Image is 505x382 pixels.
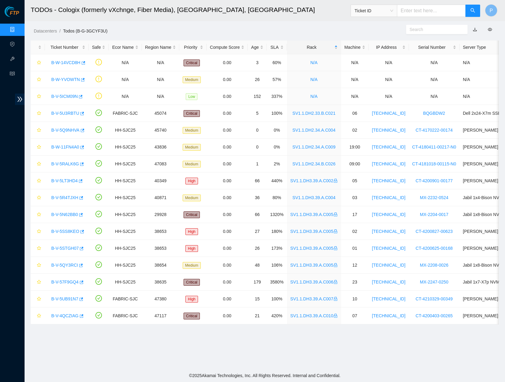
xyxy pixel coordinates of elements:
a: [TECHNICAL_ID] [372,161,406,166]
a: Todos (B-G-3GCYF3U) [63,29,107,33]
a: SV1.1.DH3.39.A.C004 [293,195,336,200]
span: star [37,179,41,183]
span: check-circle [95,261,102,268]
td: N/A [142,71,180,88]
span: lock [333,280,338,284]
td: 03 [341,189,369,206]
span: check-circle [95,312,102,318]
td: N/A [409,71,460,88]
span: Medium [183,127,201,134]
a: MX-2232-0524 [420,195,449,200]
a: Akamai TechnologiesFTP [5,11,19,19]
span: High [185,228,198,235]
a: CT-4170222-00174 [416,128,453,133]
td: 38653 [142,240,180,257]
span: check-circle [95,177,102,183]
a: [TECHNICAL_ID] [372,195,406,200]
td: 0.00 [207,257,248,274]
span: star [37,297,41,302]
td: 40871 [142,189,180,206]
input: Search [410,26,459,33]
span: check-circle [95,194,102,200]
td: 0.00 [207,122,248,139]
td: 01 [341,240,369,257]
button: star [34,125,41,135]
td: 43836 [142,139,180,156]
span: lock [333,297,338,301]
td: 0% [267,122,287,139]
span: star [37,162,41,167]
td: 45074 [142,105,180,122]
td: 12 [341,257,369,274]
span: High [185,178,198,184]
td: 38635 [142,274,180,291]
td: 26 [248,71,267,88]
span: check-circle [95,126,102,133]
td: HH-SJC25 [109,223,142,240]
td: N/A [369,88,409,105]
a: B-V-5ICM09N [51,94,78,99]
td: 80% [267,189,287,206]
span: search [470,8,475,14]
span: exclamation-circle [95,93,102,99]
td: N/A [369,54,409,71]
td: 48 [248,257,267,274]
td: HH-SJC25 [109,189,142,206]
a: B-V-5RALK6G [51,161,79,166]
td: 45740 [142,122,180,139]
button: star [34,75,41,84]
td: 2% [267,156,287,172]
span: P [490,7,493,14]
a: SV1.1.DH3.39.A.C006lock [290,280,338,284]
a: CT-4180411-00217-N0 [412,145,456,149]
a: CT-4200901-00177 [416,178,453,183]
a: MX-2247-0250 [420,280,449,284]
button: star [34,277,41,287]
td: 02 [341,122,369,139]
a: BQGBDW2 [423,111,445,116]
span: Critical [184,211,200,218]
td: N/A [142,54,180,71]
td: 27 [248,223,267,240]
td: 0.00 [207,307,248,324]
a: CT-4200403-00265 [416,313,453,318]
td: 66 [248,206,267,223]
td: 180% [267,223,287,240]
button: star [34,226,41,236]
td: 47380 [142,291,180,307]
a: B-V-5STGH07 [51,246,79,251]
td: N/A [341,54,369,71]
td: 0.00 [207,71,248,88]
td: 337% [267,88,287,105]
a: SV1.1.DH3.39.A.C005lock [290,212,338,217]
td: HH-SJC25 [109,274,142,291]
span: star [37,314,41,318]
a: B-V-5QY3RCI [51,263,78,268]
span: star [37,212,41,217]
span: Low [186,93,197,100]
td: N/A [409,88,460,105]
td: 0.00 [207,139,248,156]
a: Datacenters [34,29,57,33]
span: exclamation-circle [95,76,102,82]
td: 0 [248,122,267,139]
span: check-circle [95,160,102,167]
td: 05 [341,172,369,189]
a: SV1.1.DH3.39.A.C005lock [290,246,338,251]
span: star [37,246,41,251]
a: SV1.1.DH3.39.A.C005lock [290,229,338,234]
span: lock [333,179,338,183]
span: lock [333,246,338,250]
td: HH-SJC25 [109,156,142,172]
td: 0.00 [207,291,248,307]
a: B-W-14VCD8H [51,60,80,65]
a: CT-4210329-00349 [416,296,453,301]
a: MX-2208-0026 [420,263,449,268]
a: SV1.1.DH2.34.B.C026 [293,161,336,166]
button: star [34,91,41,101]
td: 40349 [142,172,180,189]
span: star [37,60,41,65]
a: [TECHNICAL_ID] [372,313,406,318]
td: 0.00 [207,223,248,240]
a: B-V-5Q9NHVA [51,128,80,133]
